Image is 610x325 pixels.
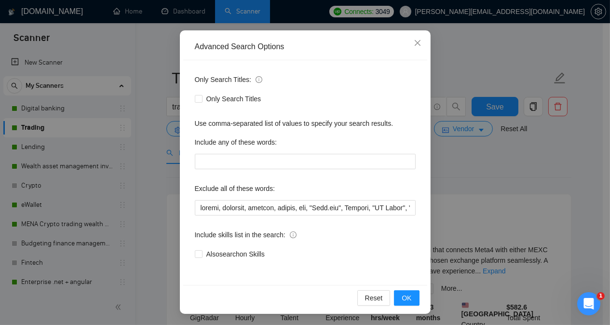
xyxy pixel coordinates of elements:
[195,135,277,150] label: Include any of these words:
[414,39,421,47] span: close
[195,181,275,196] label: Exclude all of these words:
[357,290,391,306] button: Reset
[577,292,600,315] iframe: Intercom live chat
[203,249,269,259] span: Also search on Skills
[203,94,265,104] span: Only Search Titles
[256,76,262,83] span: info-circle
[405,30,431,56] button: Close
[290,231,297,238] span: info-circle
[402,293,411,303] span: OK
[365,293,383,303] span: Reset
[195,230,297,240] span: Include skills list in the search:
[195,74,262,85] span: Only Search Titles:
[195,118,416,129] div: Use comma-separated list of values to specify your search results.
[195,41,416,52] div: Advanced Search Options
[394,290,419,306] button: OK
[597,292,605,300] span: 1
